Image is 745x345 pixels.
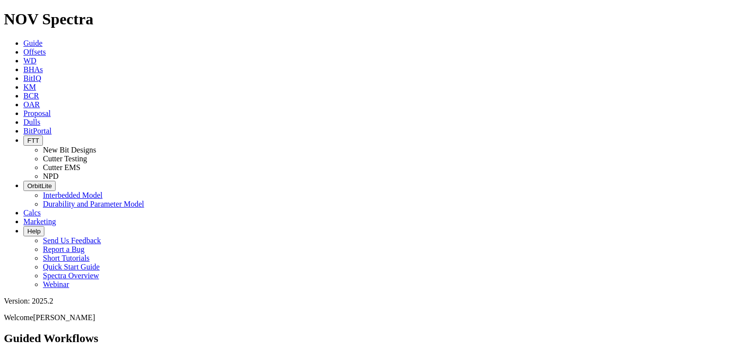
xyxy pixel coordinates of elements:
[23,217,56,226] a: Marketing
[23,48,46,56] a: Offsets
[23,92,39,100] a: BCR
[43,146,96,154] a: New Bit Designs
[23,135,43,146] button: FTT
[23,65,43,74] a: BHAs
[23,209,41,217] a: Calcs
[43,271,99,280] a: Spectra Overview
[43,154,87,163] a: Cutter Testing
[23,74,41,82] a: BitIQ
[23,57,37,65] a: WD
[23,100,40,109] a: OAR
[23,181,56,191] button: OrbitLite
[27,182,52,190] span: OrbitLite
[4,10,741,28] h1: NOV Spectra
[4,313,741,322] p: Welcome
[23,226,44,236] button: Help
[4,332,741,345] h2: Guided Workflows
[43,245,84,253] a: Report a Bug
[43,254,90,262] a: Short Tutorials
[23,118,40,126] a: Dulls
[43,200,144,208] a: Durability and Parameter Model
[23,127,52,135] a: BitPortal
[43,163,80,172] a: Cutter EMS
[23,39,42,47] a: Guide
[23,83,36,91] a: KM
[27,137,39,144] span: FTT
[43,236,101,245] a: Send Us Feedback
[43,191,102,199] a: Interbedded Model
[27,228,40,235] span: Help
[33,313,95,322] span: [PERSON_NAME]
[43,263,99,271] a: Quick Start Guide
[23,109,51,117] a: Proposal
[43,280,69,288] a: Webinar
[43,172,59,180] a: NPD
[4,297,741,306] div: Version: 2025.2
